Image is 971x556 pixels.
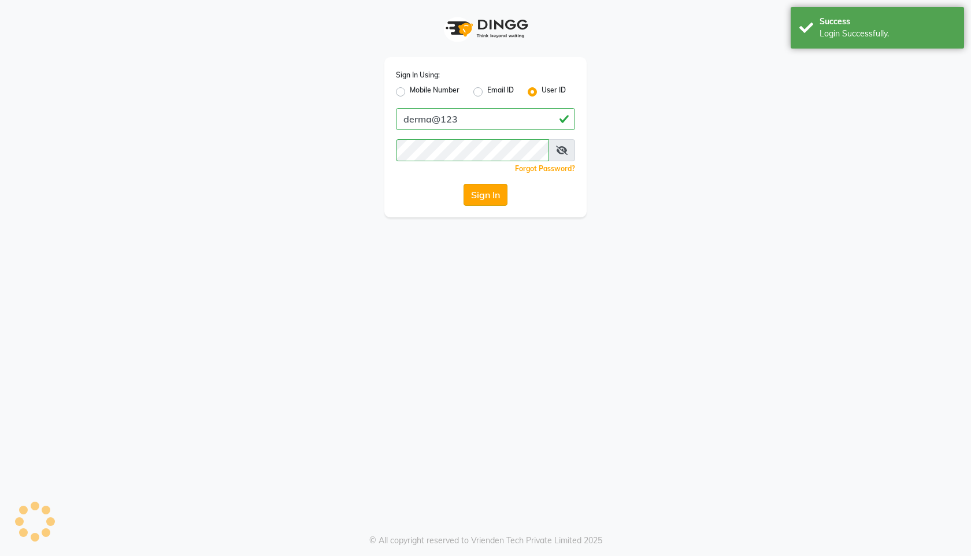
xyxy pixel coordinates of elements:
[410,85,459,99] label: Mobile Number
[396,139,549,161] input: Username
[396,70,440,80] label: Sign In Using:
[464,184,507,206] button: Sign In
[515,164,575,173] a: Forgot Password?
[820,16,955,28] div: Success
[820,28,955,40] div: Login Successfully.
[439,12,532,46] img: logo1.svg
[396,108,575,130] input: Username
[487,85,514,99] label: Email ID
[542,85,566,99] label: User ID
